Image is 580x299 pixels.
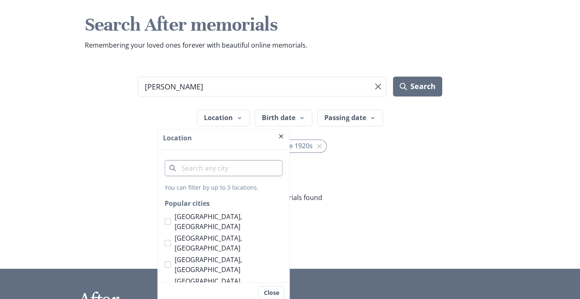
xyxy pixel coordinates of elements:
[175,212,283,231] span: [GEOGRAPHIC_DATA], [GEOGRAPHIC_DATA]
[393,77,442,96] button: Search
[375,84,381,89] svg: Clear
[317,110,383,126] button: Passing date
[163,133,285,143] h3: Location
[165,183,283,192] p: You can filter by up to 3 locations.
[175,276,283,296] span: [GEOGRAPHIC_DATA], [GEOGRAPHIC_DATA]
[175,255,283,275] span: [GEOGRAPHIC_DATA], [GEOGRAPHIC_DATA]
[315,142,324,150] button: Remove filter
[85,40,495,50] p: Remembering your loved ones forever with beautiful online memorials.
[255,110,312,126] button: Birth date
[197,110,250,126] button: Location
[138,77,386,96] input: Search term
[85,13,495,37] h1: Search After memorials
[276,131,286,141] button: Close
[165,160,283,176] input: City
[165,198,283,208] h4: Popular cities
[371,80,385,93] button: Clear search term
[176,193,404,203] p: No memorials found
[175,233,283,253] span: [GEOGRAPHIC_DATA], [GEOGRAPHIC_DATA]
[138,140,442,153] ul: Active filters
